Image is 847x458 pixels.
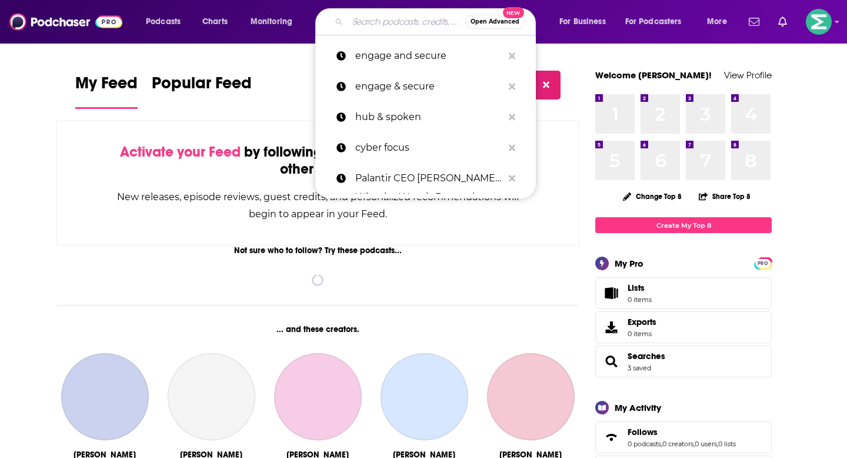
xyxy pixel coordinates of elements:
a: 3 saved [628,364,651,372]
button: Open AdvancedNew [465,15,525,29]
span: , [693,440,695,448]
img: Podchaser - Follow, Share and Rate Podcasts [9,11,122,33]
p: cyber focus [355,132,503,163]
span: Exports [628,317,656,327]
span: PRO [756,259,770,268]
a: Show notifications dropdown [773,12,792,32]
p: hub & spoken [355,102,503,132]
div: New releases, episode reviews, guest credits, and personalized recommendations will begin to appe... [116,188,520,223]
p: engage & secure [355,71,503,102]
p: Palantir CEO Alex Karp: Why the West is Destroying Itself, Data Empire, Skeptics, How to Win [355,163,503,194]
button: Change Top 8 [616,189,689,204]
span: Lists [628,283,645,293]
span: Logged in as LKassela [806,9,832,35]
a: cyber focus [315,132,536,163]
a: Daniel Riolo [381,353,468,440]
a: Stephanie Miller [487,353,574,440]
a: Welcome [PERSON_NAME]! [595,69,712,81]
span: More [707,14,727,30]
span: Monitoring [251,14,292,30]
button: open menu [242,12,308,31]
span: Lists [599,285,623,301]
a: engage & secure [315,71,536,102]
span: Activate your Feed [120,143,241,161]
button: open menu [138,12,196,31]
a: engage and secure [315,41,536,71]
a: Follows [599,429,623,446]
span: My Feed [75,73,138,100]
a: 0 users [695,440,717,448]
span: Follows [628,427,658,437]
button: Share Top 8 [698,185,751,208]
button: Show profile menu [806,9,832,35]
img: User Profile [806,9,832,35]
div: ... and these creators. [56,324,579,334]
span: Exports [599,319,623,336]
a: Dan Bernstein [61,353,148,440]
a: Follows [628,427,736,437]
button: open menu [551,12,621,31]
span: Follows [595,422,772,453]
a: Exports [595,311,772,343]
span: 0 items [628,296,652,304]
span: Charts [202,14,228,30]
a: Popular Feed [152,73,252,109]
input: Search podcasts, credits, & more... [348,12,465,31]
span: Popular Feed [152,73,252,100]
a: 0 lists [718,440,736,448]
span: Podcasts [146,14,181,30]
a: Lists [595,277,772,309]
a: View Profile [724,69,772,81]
a: Marshall Harris [168,353,255,440]
a: Show notifications dropdown [744,12,764,32]
span: Searches [595,346,772,377]
a: Create My Top 8 [595,217,772,233]
a: Searches [599,353,623,370]
span: Lists [628,283,652,293]
button: open menu [618,12,699,31]
span: Open Advanced [471,19,519,25]
div: My Pro [615,258,643,269]
a: hub & spoken [315,102,536,132]
div: My Activity [615,402,661,413]
a: Jerome Rothen [274,353,361,440]
button: open menu [699,12,742,31]
span: New [503,7,524,18]
span: For Business [559,14,606,30]
a: 0 creators [662,440,693,448]
div: Not sure who to follow? Try these podcasts... [56,245,579,255]
a: My Feed [75,73,138,109]
a: Searches [628,351,665,361]
span: For Podcasters [625,14,682,30]
span: 0 items [628,330,656,338]
a: Palantir CEO [PERSON_NAME]: Why the West is Destroying Itself, Data Empire, Skeptics, How to Win [315,163,536,194]
div: by following Podcasts, Creators, Lists, and other Users! [116,144,520,178]
a: PRO [756,258,770,267]
a: Charts [195,12,235,31]
div: Search podcasts, credits, & more... [326,8,547,35]
p: engage and secure [355,41,503,71]
span: , [717,440,718,448]
a: 0 podcasts [628,440,661,448]
span: , [661,440,662,448]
